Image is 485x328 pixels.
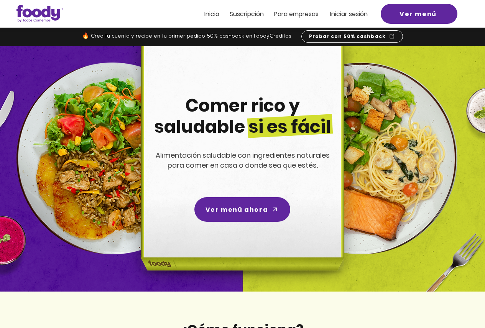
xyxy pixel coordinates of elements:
span: Probar con 50% cashback [309,33,386,40]
span: Pa [274,10,281,18]
a: Probar con 50% cashback [301,30,403,43]
span: ra empresas [281,10,319,18]
iframe: Messagebird Livechat Widget [441,283,477,320]
img: Logo_Foody V2.0.0 (3).png [16,5,63,22]
span: Ver menú ahora [206,205,268,214]
a: Inicio [204,11,219,17]
a: Ver menú ahora [194,197,290,222]
img: headline-center-compress.png [119,46,363,292]
span: Alimentación saludable con ingredientes naturales para comer en casa o donde sea que estés. [156,150,330,170]
span: Comer rico y saludable si es fácil [154,93,331,139]
a: Iniciar sesión [330,11,368,17]
a: Suscripción [230,11,264,17]
span: Ver menú [400,9,437,19]
img: left-dish-compress.png [16,63,208,254]
span: Inicio [204,10,219,18]
span: Suscripción [230,10,264,18]
span: 🔥 Crea tu cuenta y recibe en tu primer pedido 50% cashback en FoodyCréditos [82,33,291,39]
a: Ver menú [381,4,457,24]
span: Iniciar sesión [330,10,368,18]
a: Para empresas [274,11,319,17]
